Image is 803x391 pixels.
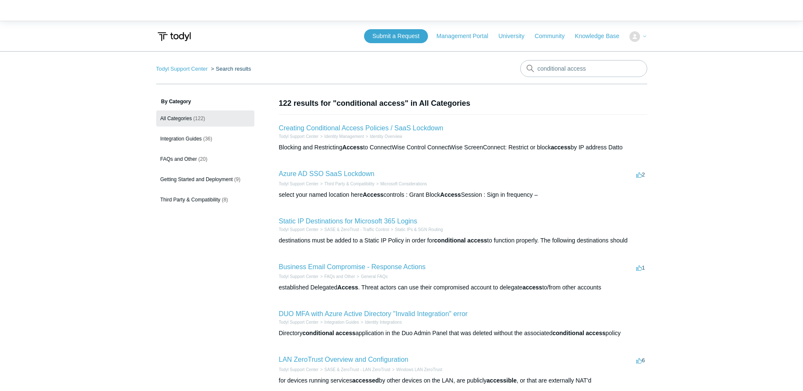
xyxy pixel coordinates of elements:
a: All Categories (122) [156,110,254,127]
em: accessible [487,377,517,384]
a: General FAQs [361,274,387,279]
a: Identity Integrations [365,320,402,325]
li: Todyl Support Center [279,273,319,280]
a: University [498,32,533,41]
span: (36) [203,136,212,142]
a: Community [535,32,573,41]
a: SASE & ZeroTrust - Traffic Control [324,227,389,232]
span: 1 [636,264,645,271]
li: Todyl Support Center [156,66,210,72]
span: (122) [193,116,205,121]
em: conditional access [303,330,356,336]
input: Search [520,60,647,77]
a: Business Email Compromise - Response Actions [279,263,426,270]
a: Third Party & Compatibility [324,182,374,186]
li: Identity Management [318,133,364,140]
span: (20) [199,156,207,162]
li: SASE & ZeroTrust - LAN ZeroTrust [318,366,390,373]
span: FAQs and Other [160,156,197,162]
a: DUO MFA with Azure Active Directory "Invalid Integration" error [279,310,468,317]
a: Todyl Support Center [279,274,319,279]
em: Access [363,191,384,198]
em: Access [337,284,358,291]
li: Todyl Support Center [279,133,319,140]
li: Todyl Support Center [279,181,319,187]
li: Identity Overview [364,133,403,140]
a: Microsoft Considerations [381,182,427,186]
a: FAQs and Other (20) [156,151,254,167]
li: Todyl Support Center [279,319,319,325]
span: Getting Started and Deployment [160,176,233,182]
a: Submit a Request [364,29,428,43]
li: Todyl Support Center [279,366,319,373]
a: Identity Overview [370,134,403,139]
em: Access [342,144,363,151]
img: Todyl Support Center Help Center home page [156,29,192,44]
a: LAN ZeroTrust Overview and Configuration [279,356,408,363]
a: Creating Conditional Access Policies / SaaS Lockdown [279,124,444,132]
span: 6 [636,357,645,363]
a: Todyl Support Center [279,134,319,139]
div: Blocking and Restricting to ConnectWise Control ConnectWise ScreenConnect: Restrict or block by I... [279,143,647,152]
em: accessed [352,377,379,384]
li: Todyl Support Center [279,226,319,233]
em: access [551,144,571,151]
a: Identity Management [324,134,364,139]
a: Azure AD SSO SaaS Lockdown [279,170,375,177]
a: SASE & ZeroTrust - LAN ZeroTrust [324,367,390,372]
li: Windows LAN ZeroTrust [390,366,442,373]
a: Knowledge Base [575,32,628,41]
h3: By Category [156,98,254,105]
a: Todyl Support Center [279,182,319,186]
li: SASE & ZeroTrust - Traffic Control [318,226,389,233]
li: Microsoft Considerations [375,181,427,187]
li: Third Party & Compatibility [318,181,374,187]
em: conditional access [434,237,487,244]
a: Getting Started and Deployment (9) [156,171,254,187]
a: Static IP Destinations for Microsoft 365 Logins [279,218,417,225]
a: FAQs and Other [324,274,355,279]
span: (9) [234,176,240,182]
li: Integration Guides [318,319,359,325]
span: Integration Guides [160,136,202,142]
li: General FAQs [355,273,388,280]
a: Third Party & Compatibility (8) [156,192,254,208]
a: Todyl Support Center [156,66,208,72]
span: All Categories [160,116,192,121]
a: Integration Guides [324,320,359,325]
a: Windows LAN ZeroTrust [396,367,442,372]
em: access [522,284,542,291]
li: FAQs and Other [318,273,355,280]
h1: 122 results for "conditional access" in All Categories [279,98,647,109]
a: Todyl Support Center [279,227,319,232]
div: destinations must be added to a Static IP Policy in order for to function properly. The following... [279,236,647,245]
span: (8) [222,197,228,203]
span: Third Party & Compatibility [160,197,221,203]
div: Directory application in the Duo Admin Panel that was deleted without the associated policy [279,329,647,338]
a: Integration Guides (36) [156,131,254,147]
a: Static IPs & SGN Routing [395,227,443,232]
a: Management Portal [436,32,497,41]
li: Identity Integrations [359,319,402,325]
em: conditional access [552,330,605,336]
div: for devices running services by other devices on the LAN, are publicly , or that are externally N... [279,376,647,385]
li: Static IPs & SGN Routing [389,226,443,233]
a: Todyl Support Center [279,320,319,325]
div: select your named location here controls : Grant Block Session : Sign in frequency – [279,190,647,199]
li: Search results [209,66,251,72]
span: 2 [636,171,645,178]
div: established Delegated . Threat actors can use their compromised account to delegate to/from other... [279,283,647,292]
em: Access [440,191,461,198]
a: Todyl Support Center [279,367,319,372]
